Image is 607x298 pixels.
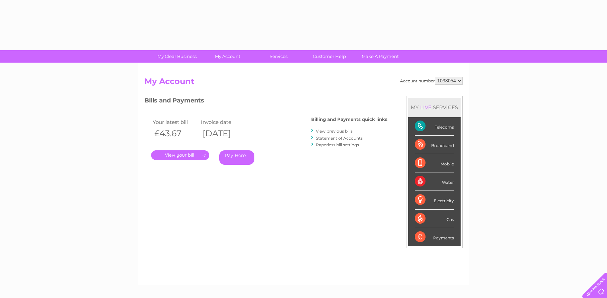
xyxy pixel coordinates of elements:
[415,117,454,136] div: Telecoms
[353,50,408,63] a: Make A Payment
[151,150,209,160] a: .
[251,50,306,63] a: Services
[151,118,199,127] td: Your latest bill
[408,98,461,117] div: MY SERVICES
[415,228,454,246] div: Payments
[415,154,454,172] div: Mobile
[419,104,433,110] div: LIVE
[415,136,454,154] div: Broadband
[311,117,387,122] h4: Billing and Payments quick links
[400,77,463,85] div: Account number
[415,191,454,209] div: Electricity
[144,77,463,89] h2: My Account
[302,50,357,63] a: Customer Help
[149,50,205,63] a: My Clear Business
[200,50,255,63] a: My Account
[144,96,387,107] h3: Bills and Payments
[316,142,359,147] a: Paperless bill settings
[316,129,353,134] a: View previous bills
[199,118,247,127] td: Invoice date
[316,136,363,141] a: Statement of Accounts
[151,127,199,140] th: £43.67
[219,150,254,165] a: Pay Here
[415,172,454,191] div: Water
[199,127,247,140] th: [DATE]
[415,210,454,228] div: Gas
